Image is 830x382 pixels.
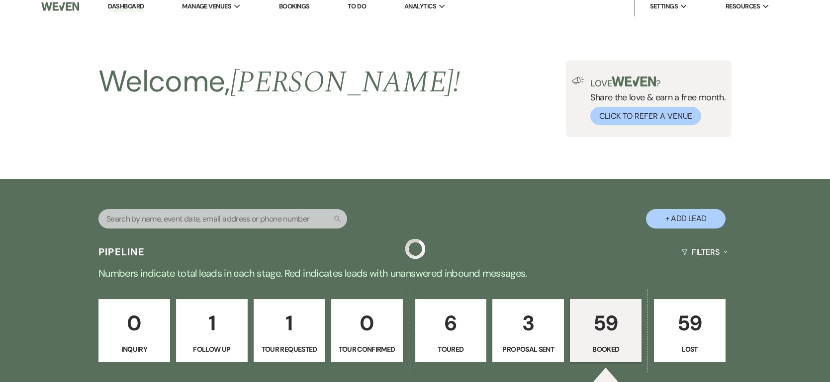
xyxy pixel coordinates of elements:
p: 59 [660,306,719,340]
p: 0 [338,306,396,340]
p: Proposal Sent [499,344,557,355]
p: Tour Requested [260,344,319,355]
p: Follow Up [183,344,241,355]
div: Share the love & earn a free month. [584,76,726,125]
input: Search by name, event date, email address or phone number [98,209,347,229]
p: 59 [576,306,635,340]
img: weven-logo-green.svg [612,76,656,86]
p: Inquiry [105,344,164,355]
span: Analytics [404,1,436,11]
a: Dashboard [108,2,144,11]
button: Filters [677,239,732,265]
a: To Do [348,2,366,10]
a: 0Tour Confirmed [331,299,403,363]
h3: Pipeline [98,245,145,259]
h2: Welcome, [98,61,460,103]
p: 3 [499,306,557,340]
span: Resources [726,1,760,11]
p: Love ? [590,76,726,88]
p: Numbers indicate total leads in each stage. Red indicates leads with unanswered inbound messages. [57,265,773,281]
p: Booked [576,344,635,355]
span: Manage Venues [182,1,231,11]
p: 0 [105,306,164,340]
button: Click to Refer a Venue [590,107,701,125]
span: [PERSON_NAME] ! [230,60,460,105]
p: 1 [260,306,319,340]
img: loading spinner [405,239,425,259]
p: Lost [660,344,719,355]
a: 6Toured [415,299,487,363]
button: + Add Lead [646,209,726,229]
a: 1Follow Up [176,299,248,363]
span: Settings [650,1,678,11]
a: Bookings [279,2,310,10]
p: 1 [183,306,241,340]
a: 1Tour Requested [254,299,325,363]
p: Toured [422,344,480,355]
p: 6 [422,306,480,340]
a: 59Lost [654,299,726,363]
img: loud-speaker-illustration.svg [572,76,584,84]
a: 3Proposal Sent [492,299,564,363]
a: 0Inquiry [98,299,170,363]
a: 59Booked [570,299,642,363]
p: Tour Confirmed [338,344,396,355]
